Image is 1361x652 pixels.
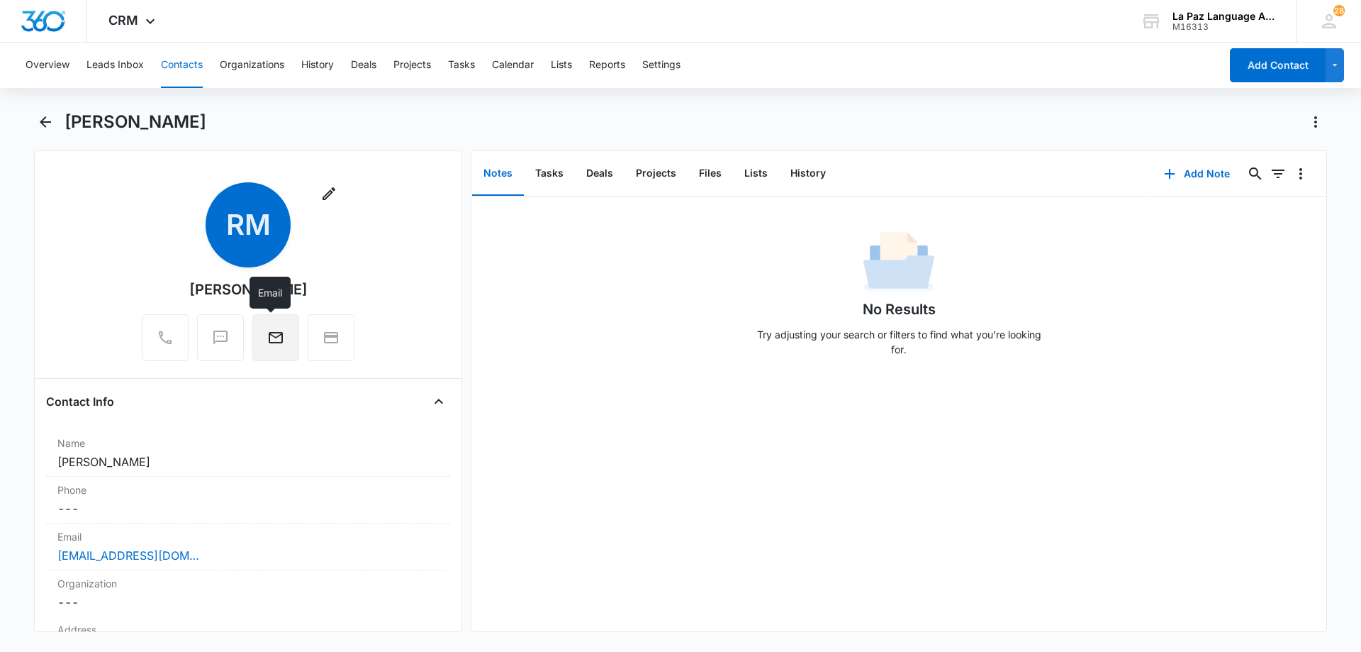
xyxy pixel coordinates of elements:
button: Overview [26,43,69,88]
div: Phone--- [46,477,450,524]
button: Add Note [1150,157,1244,191]
button: Close [427,390,450,413]
button: Overflow Menu [1289,162,1312,185]
div: Name[PERSON_NAME] [46,430,450,477]
button: Calendar [492,43,534,88]
a: [EMAIL_ADDRESS][DOMAIN_NAME] [57,547,199,564]
button: Contacts [161,43,203,88]
label: Organization [57,576,439,591]
label: Address [57,622,439,637]
div: Email [250,277,291,309]
a: Email [252,336,299,348]
h1: No Results [863,299,936,320]
button: History [779,152,837,196]
button: Tasks [524,152,575,196]
div: account id [1172,22,1276,32]
div: account name [1172,11,1276,22]
button: Tasks [448,43,475,88]
button: Lists [551,43,572,88]
div: Email[EMAIL_ADDRESS][DOMAIN_NAME] [46,524,450,570]
button: Back [34,111,56,133]
button: Email [252,314,299,361]
button: Leads Inbox [86,43,144,88]
button: Projects [393,43,431,88]
dd: [PERSON_NAME] [57,453,439,470]
button: Projects [625,152,688,196]
button: Lists [733,152,779,196]
img: No Data [863,228,934,299]
label: Name [57,436,439,451]
div: [PERSON_NAME] [189,279,308,300]
button: Reports [589,43,625,88]
button: History [301,43,334,88]
dd: --- [57,594,439,611]
div: Organization--- [46,570,450,617]
p: Try adjusting your search or filters to find what you’re looking for. [750,327,1048,357]
button: Filters [1267,162,1289,185]
button: Add Contact [1230,48,1326,82]
button: Deals [575,152,625,196]
span: 28 [1333,5,1345,16]
label: Phone [57,482,439,497]
label: Email [57,529,439,544]
h4: Contact Info [46,393,114,410]
button: Settings [642,43,680,88]
button: Organizations [220,43,284,88]
div: notifications count [1333,5,1345,16]
span: CRM [108,13,138,28]
span: RM [206,182,291,267]
button: Actions [1304,111,1327,133]
button: Search... [1244,162,1267,185]
h1: [PERSON_NAME] [65,111,206,133]
button: Notes [472,152,524,196]
button: Files [688,152,733,196]
button: Deals [351,43,376,88]
dd: --- [57,500,439,517]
